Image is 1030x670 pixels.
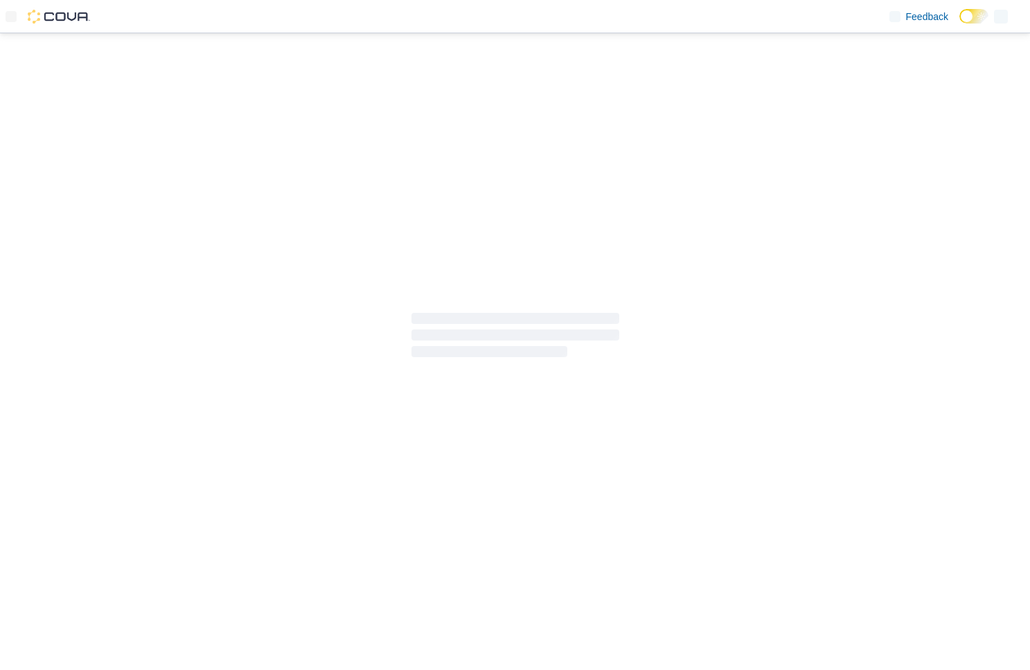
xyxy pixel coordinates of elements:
[884,3,954,30] a: Feedback
[906,10,948,24] span: Feedback
[28,10,90,24] img: Cova
[959,9,988,24] input: Dark Mode
[411,316,619,360] span: Loading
